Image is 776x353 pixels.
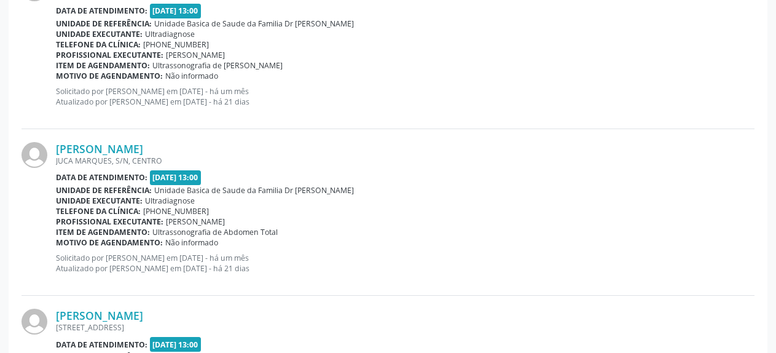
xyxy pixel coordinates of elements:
[145,29,195,39] span: Ultradiagnose
[152,227,278,237] span: Ultrassonografia de Abdomen Total
[22,309,47,335] img: img
[143,39,209,50] span: [PHONE_NUMBER]
[56,237,163,248] b: Motivo de agendamento:
[56,6,147,16] b: Data de atendimento:
[56,86,754,107] p: Solicitado por [PERSON_NAME] em [DATE] - há um mês Atualizado por [PERSON_NAME] em [DATE] - há 21...
[56,196,143,206] b: Unidade executante:
[56,185,152,196] b: Unidade de referência:
[152,60,283,71] span: Ultrassonografia de [PERSON_NAME]
[150,170,202,184] span: [DATE] 13:00
[165,71,218,81] span: Não informado
[22,142,47,168] img: img
[56,18,152,29] b: Unidade de referência:
[56,206,141,216] b: Telefone da clínica:
[56,39,141,50] b: Telefone da clínica:
[166,50,225,60] span: [PERSON_NAME]
[165,237,218,248] span: Não informado
[56,216,163,227] b: Profissional executante:
[56,142,143,156] a: [PERSON_NAME]
[145,196,195,206] span: Ultradiagnose
[166,216,225,227] span: [PERSON_NAME]
[56,172,147,183] b: Data de atendimento:
[56,29,143,39] b: Unidade executante:
[56,253,754,274] p: Solicitado por [PERSON_NAME] em [DATE] - há um mês Atualizado por [PERSON_NAME] em [DATE] - há 21...
[56,339,147,350] b: Data de atendimento:
[56,227,150,237] b: Item de agendamento:
[56,60,150,71] b: Item de agendamento:
[56,71,163,81] b: Motivo de agendamento:
[150,4,202,18] span: [DATE] 13:00
[143,206,209,216] span: [PHONE_NUMBER]
[56,50,163,60] b: Profissional executante:
[154,18,354,29] span: Unidade Basica de Saude da Familia Dr [PERSON_NAME]
[56,309,143,322] a: [PERSON_NAME]
[56,156,754,166] div: JUCA MARQUES, S/N, CENTRO
[154,185,354,196] span: Unidade Basica de Saude da Familia Dr [PERSON_NAME]
[150,337,202,351] span: [DATE] 13:00
[56,322,754,333] div: [STREET_ADDRESS]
